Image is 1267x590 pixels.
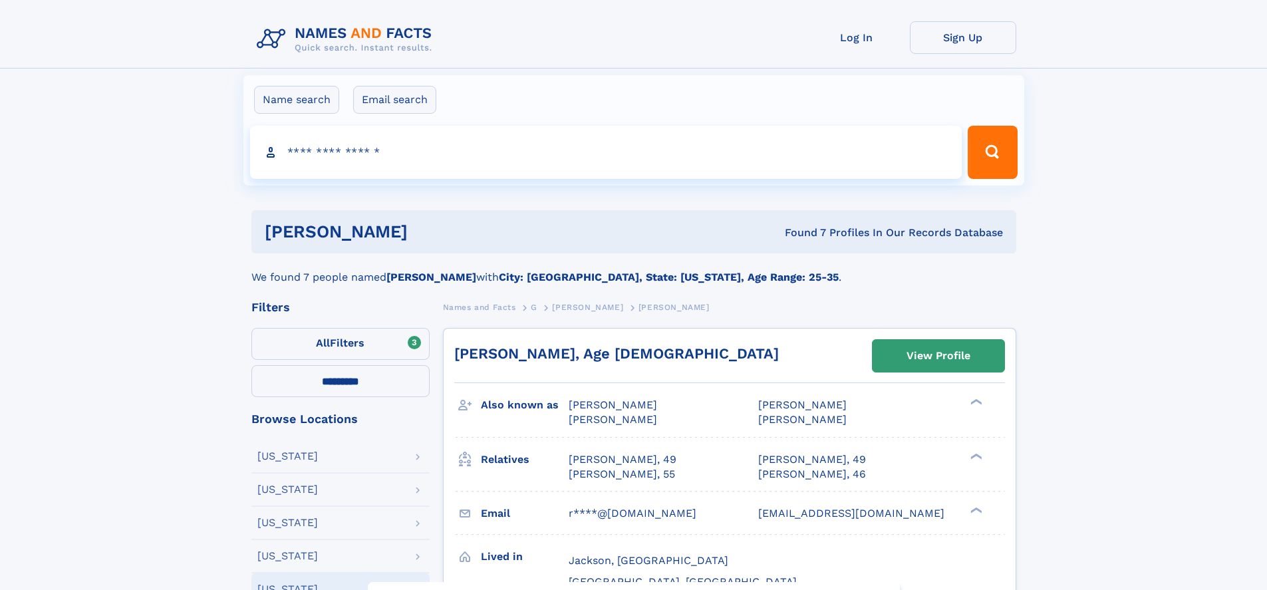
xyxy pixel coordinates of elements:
a: [PERSON_NAME], 46 [758,467,866,482]
span: [PERSON_NAME] [569,398,657,411]
h3: Also known as [481,394,569,416]
div: [US_STATE] [257,451,318,462]
div: ❯ [967,398,983,406]
span: [PERSON_NAME] [758,413,847,426]
span: [EMAIL_ADDRESS][DOMAIN_NAME] [758,507,944,519]
a: [PERSON_NAME], 49 [758,452,866,467]
span: Jackson, [GEOGRAPHIC_DATA] [569,554,728,567]
span: [GEOGRAPHIC_DATA], [GEOGRAPHIC_DATA] [569,575,797,588]
span: [PERSON_NAME] [552,303,623,312]
span: G [531,303,537,312]
h3: Lived in [481,545,569,568]
div: [US_STATE] [257,484,318,495]
h3: Email [481,502,569,525]
button: Search Button [968,126,1017,179]
a: [PERSON_NAME], 55 [569,467,675,482]
input: search input [250,126,962,179]
div: View Profile [907,341,970,371]
span: [PERSON_NAME] [569,413,657,426]
a: [PERSON_NAME], Age [DEMOGRAPHIC_DATA] [454,345,779,362]
div: [US_STATE] [257,551,318,561]
label: Email search [353,86,436,114]
label: Filters [251,328,430,360]
a: [PERSON_NAME] [552,299,623,315]
div: Found 7 Profiles In Our Records Database [596,225,1003,240]
div: [US_STATE] [257,517,318,528]
b: City: [GEOGRAPHIC_DATA], State: [US_STATE], Age Range: 25-35 [499,271,839,283]
b: [PERSON_NAME] [386,271,476,283]
div: ❯ [967,506,983,514]
a: Sign Up [910,21,1016,54]
span: [PERSON_NAME] [638,303,710,312]
span: [PERSON_NAME] [758,398,847,411]
span: All [316,337,330,349]
img: Logo Names and Facts [251,21,443,57]
a: Log In [803,21,910,54]
label: Name search [254,86,339,114]
div: Browse Locations [251,413,430,425]
a: G [531,299,537,315]
a: View Profile [873,340,1004,372]
div: ❯ [967,452,983,460]
a: Names and Facts [443,299,516,315]
div: We found 7 people named with . [251,253,1016,285]
h1: [PERSON_NAME] [265,223,597,240]
a: [PERSON_NAME], 49 [569,452,676,467]
div: Filters [251,301,430,313]
h3: Relatives [481,448,569,471]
